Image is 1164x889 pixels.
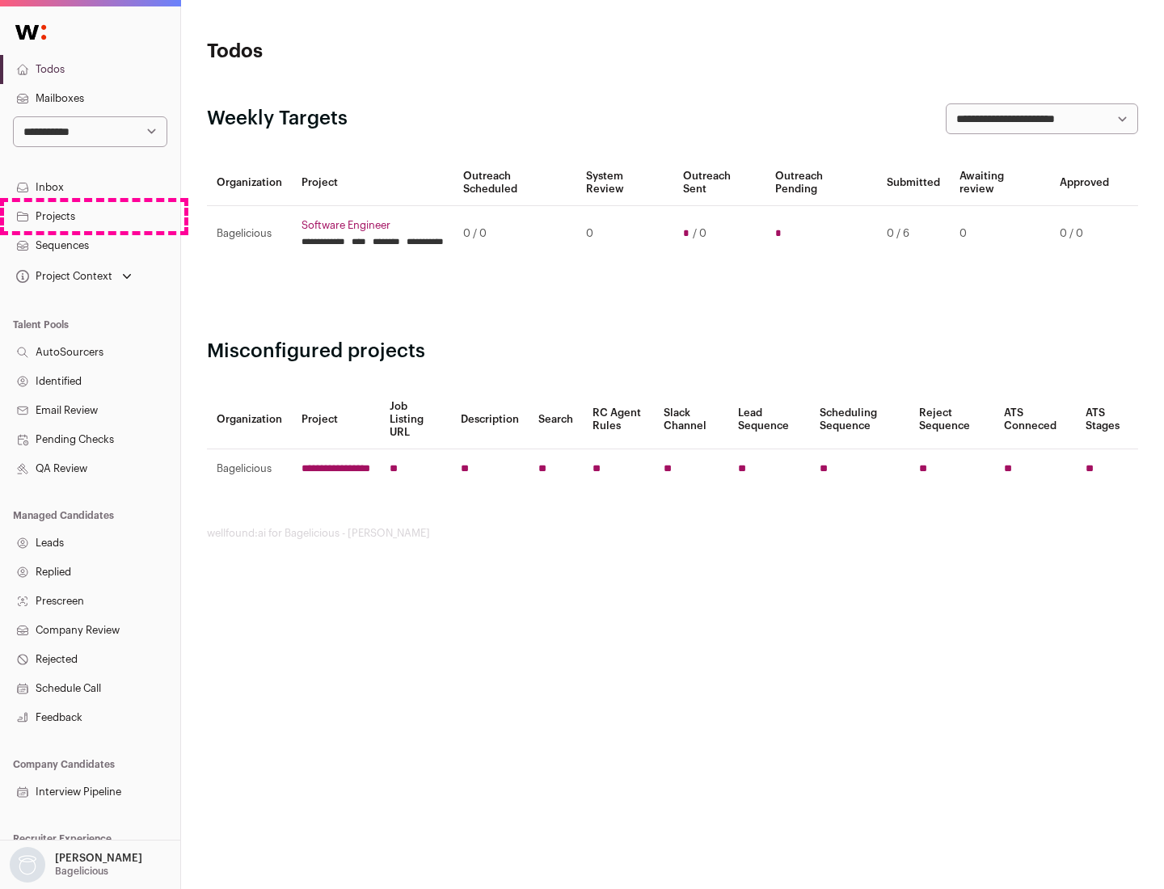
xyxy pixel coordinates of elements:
h2: Weekly Targets [207,106,348,132]
th: Reject Sequence [909,390,995,449]
th: ATS Stages [1076,390,1138,449]
td: Bagelicious [207,449,292,489]
th: ATS Conneced [994,390,1075,449]
th: Scheduling Sequence [810,390,909,449]
td: 0 [950,206,1050,262]
th: Description [451,390,529,449]
th: Slack Channel [654,390,728,449]
th: Search [529,390,583,449]
th: RC Agent Rules [583,390,653,449]
th: Organization [207,160,292,206]
img: Wellfound [6,16,55,48]
button: Open dropdown [13,265,135,288]
th: Outreach Pending [765,160,876,206]
th: Awaiting review [950,160,1050,206]
td: 0 / 0 [453,206,576,262]
h1: Todos [207,39,517,65]
th: System Review [576,160,673,206]
th: Outreach Sent [673,160,766,206]
img: nopic.png [10,847,45,883]
th: Outreach Scheduled [453,160,576,206]
td: Bagelicious [207,206,292,262]
td: 0 / 6 [877,206,950,262]
button: Open dropdown [6,847,145,883]
div: Project Context [13,270,112,283]
th: Organization [207,390,292,449]
span: / 0 [693,227,706,240]
td: 0 [576,206,673,262]
th: Lead Sequence [728,390,810,449]
th: Submitted [877,160,950,206]
h2: Misconfigured projects [207,339,1138,364]
th: Project [292,390,380,449]
footer: wellfound:ai for Bagelicious - [PERSON_NAME] [207,527,1138,540]
p: [PERSON_NAME] [55,852,142,865]
td: 0 / 0 [1050,206,1119,262]
p: Bagelicious [55,865,108,878]
th: Project [292,160,453,206]
th: Approved [1050,160,1119,206]
th: Job Listing URL [380,390,451,449]
a: Software Engineer [302,219,444,232]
